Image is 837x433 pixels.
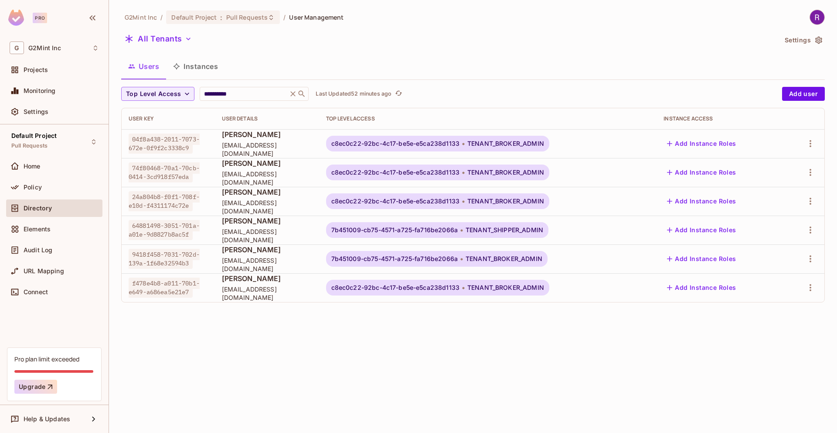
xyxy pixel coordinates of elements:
[171,13,217,21] span: Default Project
[467,169,544,176] span: TENANT_BROKER_ADMIN
[663,281,739,295] button: Add Instance Roles
[24,289,48,296] span: Connect
[129,220,200,240] span: 64881498-3051-701a-a01e-9d8827b8ac5f
[121,87,194,101] button: Top Level Access
[226,13,268,21] span: Pull Requests
[24,247,52,254] span: Audit Log
[331,255,458,262] span: 7b451009-cb75-4571-a725-fa716be2066a
[121,32,195,46] button: All Tenants
[160,13,163,21] li: /
[24,87,56,94] span: Monitoring
[467,284,544,291] span: TENANT_BROKER_ADMIN
[222,141,312,158] span: [EMAIL_ADDRESS][DOMAIN_NAME]
[466,255,542,262] span: TENANT_BROKER_ADMIN
[129,249,200,269] span: 9418f458-7031-702d-139a-1f68e32594b3
[14,355,79,363] div: Pro plan limit exceeded
[220,14,223,21] span: :
[222,274,312,283] span: [PERSON_NAME]
[33,13,47,23] div: Pro
[663,194,739,208] button: Add Instance Roles
[129,162,200,182] span: 74f80468-70a1-70cb-0414-3cd918f57eda
[331,227,458,234] span: 7b451009-cb75-4571-a725-fa716be2066a
[129,278,200,298] span: f478e4b8-a011-70b1-e649-a686ea5e21e7
[222,227,312,244] span: [EMAIL_ADDRESS][DOMAIN_NAME]
[24,66,48,73] span: Projects
[222,158,312,168] span: [PERSON_NAME]
[8,10,24,26] img: SReyMgAAAABJRU5ErkJggg==
[331,198,459,205] span: c8ec0c22-92bc-4c17-be5e-e5ca238d1133
[663,252,739,266] button: Add Instance Roles
[316,90,391,97] p: Last Updated 52 minutes ago
[393,89,404,99] button: refresh
[11,132,57,139] span: Default Project
[466,227,543,234] span: TENANT_SHIPPER_ADMIN
[781,33,825,47] button: Settings
[289,13,344,21] span: User Management
[663,115,778,122] div: Instance Access
[125,13,157,21] span: the active workspace
[663,137,739,151] button: Add Instance Roles
[222,245,312,254] span: [PERSON_NAME]
[283,13,286,21] li: /
[467,140,544,147] span: TENANT_BROKER_ADMIN
[24,268,64,275] span: URL Mapping
[663,223,739,237] button: Add Instance Roles
[222,199,312,215] span: [EMAIL_ADDRESS][DOMAIN_NAME]
[222,130,312,139] span: [PERSON_NAME]
[663,165,739,179] button: Add Instance Roles
[11,142,48,149] span: Pull Requests
[129,191,200,211] span: 24a804b8-f0f1-708f-e10d-f4311174c72e
[129,115,208,122] div: User Key
[326,115,650,122] div: Top Level Access
[222,187,312,197] span: [PERSON_NAME]
[121,55,166,77] button: Users
[810,10,824,24] img: Renato Rabdishta
[10,41,24,54] span: G
[28,45,61,52] span: Workspace: G2Mint Inc
[129,134,200,154] span: 04f8a438-2011-7073-672e-0f9f2c3338c9
[395,89,402,98] span: refresh
[24,226,51,233] span: Elements
[24,205,52,212] span: Directory
[391,89,404,99] span: Click to refresh data
[222,256,312,273] span: [EMAIL_ADDRESS][DOMAIN_NAME]
[782,87,825,101] button: Add user
[14,380,57,394] button: Upgrade
[331,169,459,176] span: c8ec0c22-92bc-4c17-be5e-e5ca238d1133
[222,285,312,302] span: [EMAIL_ADDRESS][DOMAIN_NAME]
[24,416,70,423] span: Help & Updates
[222,216,312,226] span: [PERSON_NAME]
[126,89,181,100] span: Top Level Access
[24,108,48,115] span: Settings
[331,284,459,291] span: c8ec0c22-92bc-4c17-be5e-e5ca238d1133
[24,163,41,170] span: Home
[222,115,312,122] div: User Details
[166,55,225,77] button: Instances
[222,170,312,186] span: [EMAIL_ADDRESS][DOMAIN_NAME]
[24,184,42,191] span: Policy
[331,140,459,147] span: c8ec0c22-92bc-4c17-be5e-e5ca238d1133
[467,198,544,205] span: TENANT_BROKER_ADMIN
